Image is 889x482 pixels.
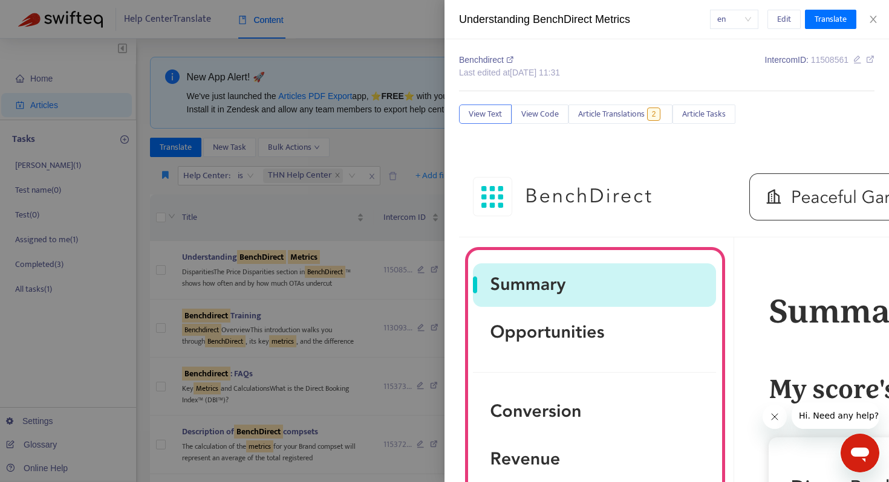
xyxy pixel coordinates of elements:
button: Edit [767,10,801,29]
span: Benchdirect [459,55,513,65]
div: Last edited at [DATE] 11:31 [459,66,560,79]
span: en [717,10,751,28]
button: Article Tasks [672,104,735,124]
span: Article Translations [578,108,645,121]
span: 11508561 [811,55,848,65]
span: View Code [521,108,559,121]
span: Edit [777,13,791,26]
span: close [868,14,878,24]
span: Translate [815,13,847,26]
button: Article Translations2 [568,104,672,124]
span: 2 [647,108,661,121]
iframe: Button to launch messaging window [841,434,879,472]
iframe: Close message [763,405,787,429]
div: Intercom ID: [765,54,874,79]
button: View Text [459,104,512,124]
span: View Text [469,108,502,121]
span: Article Tasks [682,108,726,121]
button: Translate [805,10,856,29]
button: View Code [512,104,568,124]
button: Close [865,14,882,25]
div: Understanding BenchDirect Metrics [459,11,710,28]
iframe: Message from company [792,402,879,429]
